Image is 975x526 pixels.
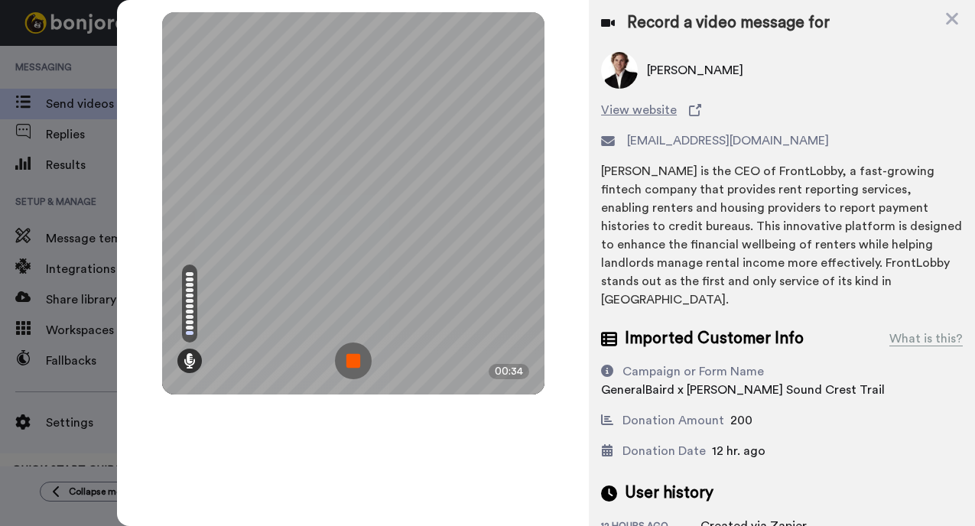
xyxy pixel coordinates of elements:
span: 12 hr. ago [712,445,765,457]
div: [PERSON_NAME] is the CEO of FrontLobby, a fast-growing fintech company that provides rent reporti... [601,162,963,309]
div: 00:34 [489,364,529,379]
span: [EMAIL_ADDRESS][DOMAIN_NAME] [627,131,829,150]
span: GeneralBaird x [PERSON_NAME] Sound Crest Trail [601,384,885,396]
div: What is this? [889,330,963,348]
span: 200 [730,414,752,427]
div: Donation Date [622,442,706,460]
div: Campaign or Form Name [622,362,764,381]
img: ic_record_stop.svg [335,343,372,379]
span: User history [625,482,713,505]
div: Donation Amount [622,411,724,430]
a: View website [601,101,963,119]
span: View website [601,101,677,119]
span: Imported Customer Info [625,327,804,350]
